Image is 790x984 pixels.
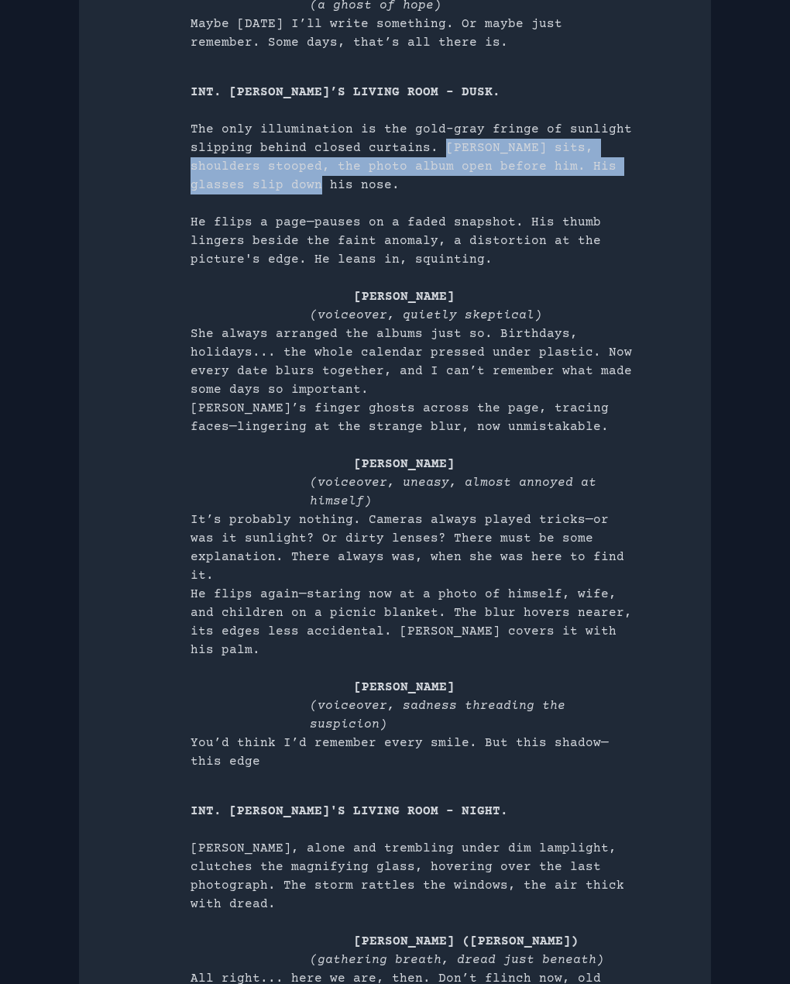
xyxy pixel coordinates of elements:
[191,83,637,101] p: INT. [PERSON_NAME]’S LIVING ROOM – DUSK.
[191,120,637,194] p: The only illumination is the gold-gray fringe of sunlight slipping behind closed curtains. [PERSO...
[310,697,637,734] p: (voiceover, sadness threading the suspicion)
[354,932,637,951] p: [PERSON_NAME] ([PERSON_NAME])
[191,802,637,821] p: INT. [PERSON_NAME]'S LIVING ROOM – NIGHT.
[191,325,637,399] p: She always arranged the albums just so. Birthdays, holidays... the whole calendar pressed under p...
[310,473,637,511] p: (voiceover, uneasy, almost annoyed at himself)
[354,287,637,306] p: [PERSON_NAME]
[310,951,637,969] p: (gathering breath, dread just beneath)
[191,213,637,269] p: He flips a page—pauses on a faded snapshot. His thumb lingers beside the faint anomaly, a distort...
[354,678,637,697] p: [PERSON_NAME]
[191,511,637,585] p: It’s probably nothing. Cameras always played tricks—or was it sunlight? Or dirty lenses? There mu...
[191,15,637,52] p: Maybe [DATE] I’ll write something. Or maybe just remember. Some days, that’s all there is.
[191,399,637,436] p: [PERSON_NAME]’s finger ghosts across the page, tracing faces—lingering at the strange blur, now u...
[191,585,637,659] p: He flips again—staring now at a photo of himself, wife, and children on a picnic blanket. The blu...
[354,455,637,473] p: [PERSON_NAME]
[310,306,637,325] p: (voiceover, quietly skeptical)
[191,839,637,913] p: [PERSON_NAME], alone and trembling under dim lamplight, clutches the magnifying glass, hovering o...
[191,734,637,771] p: You’d think I’d remember every smile. But this shadow—this edge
